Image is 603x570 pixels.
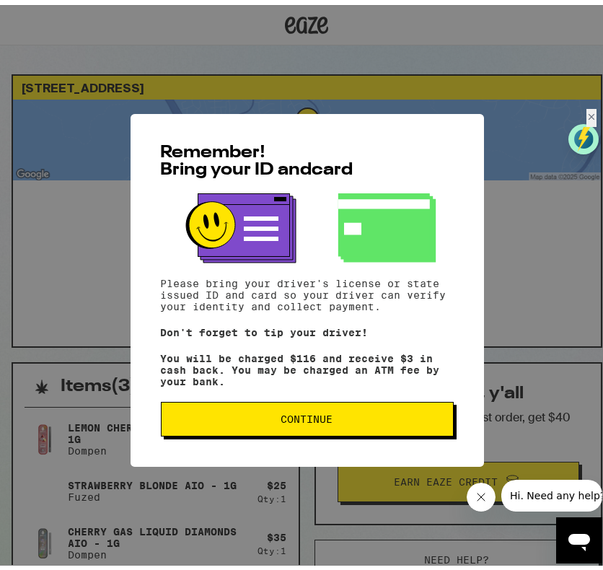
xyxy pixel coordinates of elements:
span: Hi. Need any help? [9,10,104,22]
iframe: Message from company [501,475,602,507]
p: You will be charged $116 and receive $3 in cash back. You may be charged an ATM fee by your bank. [161,348,454,382]
iframe: Button to launch messaging window [556,512,602,558]
span: Remember! Bring your ID and card [161,139,353,174]
p: Please bring your driver's license or state issued ID and card so your driver can verify your ide... [161,273,454,307]
button: Continue [161,397,454,431]
p: Don't forget to tip your driver! [161,322,454,333]
iframe: Close message [467,478,496,507]
span: Continue [281,409,333,419]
